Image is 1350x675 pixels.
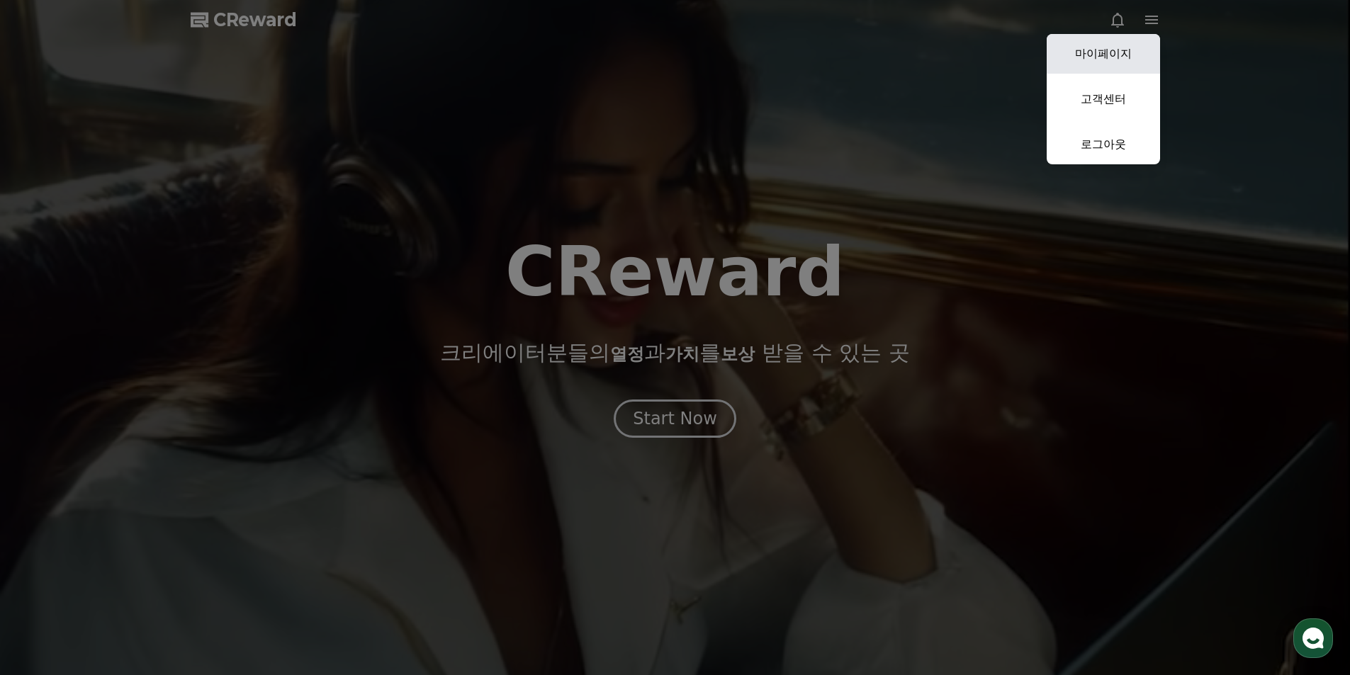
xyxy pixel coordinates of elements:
[94,449,183,484] a: 대화
[183,449,272,484] a: 설정
[1047,125,1160,164] a: 로그아웃
[219,470,236,482] span: 설정
[130,471,147,482] span: 대화
[4,449,94,484] a: 홈
[1047,34,1160,164] button: 마이페이지 고객센터 로그아웃
[1047,79,1160,119] a: 고객센터
[1047,34,1160,74] a: 마이페이지
[45,470,53,482] span: 홈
